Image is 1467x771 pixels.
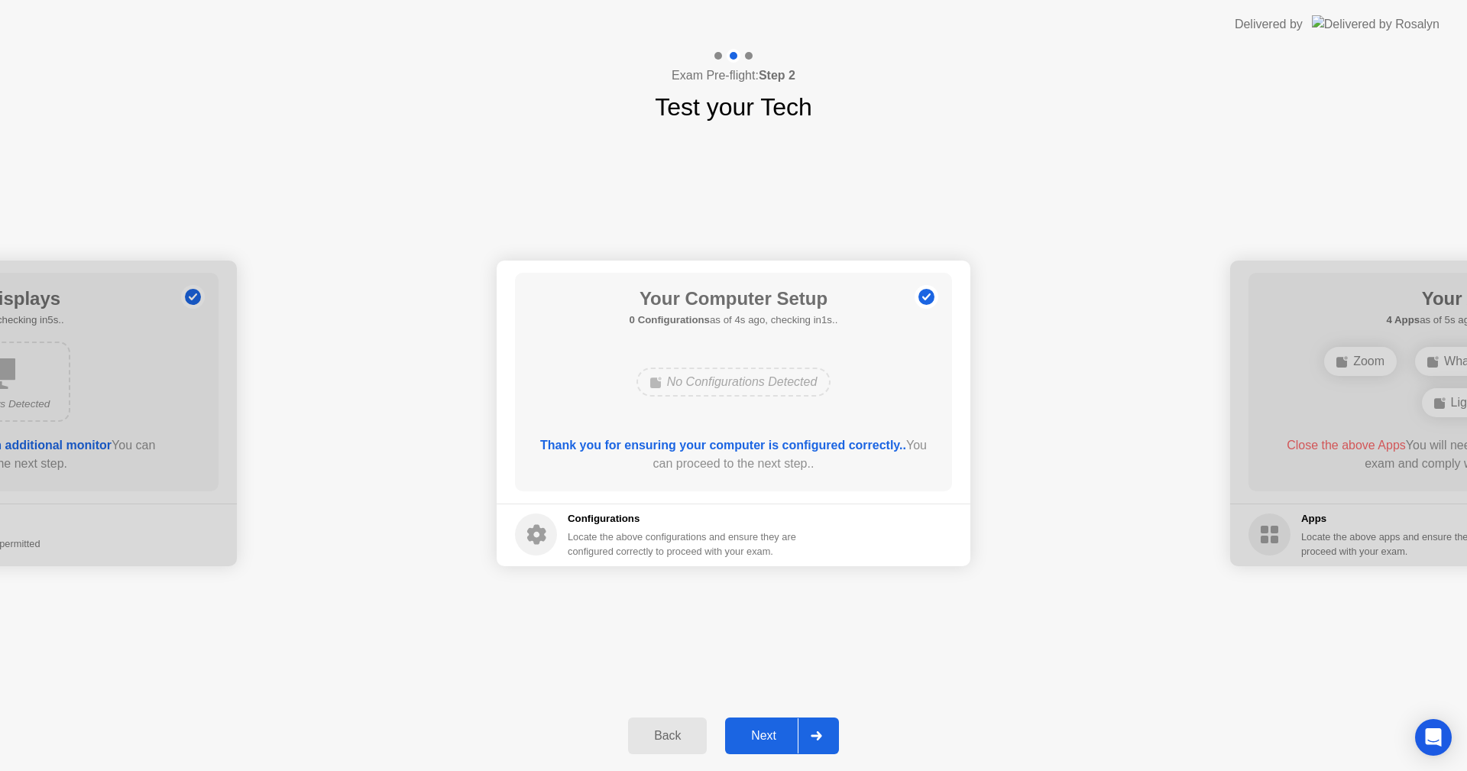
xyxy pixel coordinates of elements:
h5: as of 4s ago, checking in1s.. [630,313,838,328]
button: Next [725,718,839,754]
img: Delivered by Rosalyn [1312,15,1439,33]
div: Delivered by [1235,15,1303,34]
div: Locate the above configurations and ensure they are configured correctly to proceed with your exam. [568,530,799,559]
b: 0 Configurations [630,314,710,326]
h4: Exam Pre-flight: [672,66,795,85]
div: Open Intercom Messenger [1415,719,1452,756]
div: Next [730,729,798,743]
div: No Configurations Detected [636,368,831,397]
h5: Configurations [568,511,799,526]
div: You can proceed to the next step.. [537,436,931,473]
button: Back [628,718,707,754]
b: Step 2 [759,69,795,82]
h1: Your Computer Setup [630,285,838,313]
b: Thank you for ensuring your computer is configured correctly.. [540,439,906,452]
h1: Test your Tech [655,89,812,125]
div: Back [633,729,702,743]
